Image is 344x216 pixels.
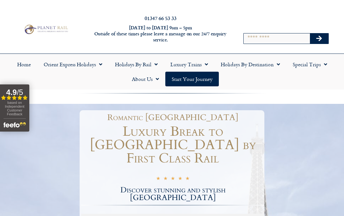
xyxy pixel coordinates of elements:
[23,24,69,35] img: Planet Rail Train Holidays Logo
[163,176,168,182] i: ★
[156,176,160,182] i: ★
[310,33,328,44] button: Search
[214,57,286,72] a: Holidays by Destination
[81,125,264,165] h1: Luxury Break to [GEOGRAPHIC_DATA] by First Class Rail
[286,57,333,72] a: Special Trips
[165,72,219,86] a: Start your Journey
[11,57,37,72] a: Home
[93,25,228,43] h6: [DATE] to [DATE] 9am – 5pm Outside of these times please leave a message on our 24/7 enquiry serv...
[84,113,261,122] h1: Romantic [GEOGRAPHIC_DATA]
[164,57,214,72] a: Luxury Trains
[3,57,341,86] nav: Menu
[171,176,175,182] i: ★
[109,57,164,72] a: Holidays by Rail
[185,176,190,182] i: ★
[156,176,190,182] div: 5/5
[145,14,176,22] a: 01347 66 53 33
[178,176,182,182] i: ★
[81,186,264,202] h2: Discover stunning and stylish [GEOGRAPHIC_DATA]
[37,57,109,72] a: Orient Express Holidays
[125,72,165,86] a: About Us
